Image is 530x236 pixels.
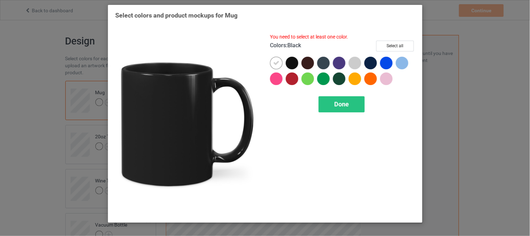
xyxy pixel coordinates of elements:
h4: : [270,42,301,49]
span: You need to select at least one color. [270,34,348,40]
img: regular.jpg [115,34,260,215]
span: Black [288,42,301,49]
button: Select all [376,41,414,51]
span: Colors [270,42,286,49]
span: Done [334,100,349,108]
span: Select colors and product mockups for Mug [115,12,238,19]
